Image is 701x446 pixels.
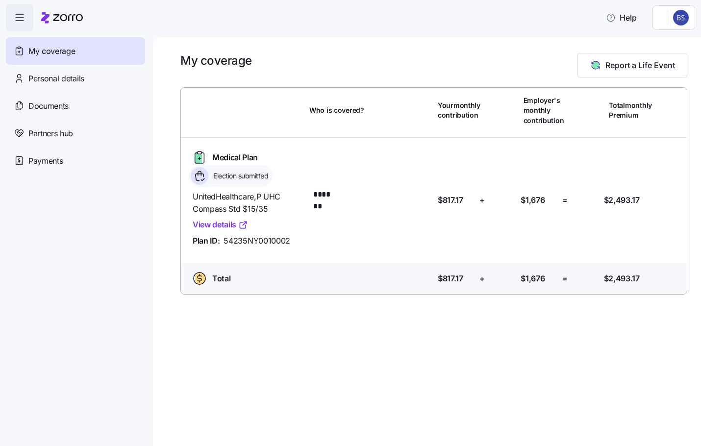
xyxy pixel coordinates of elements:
[479,194,485,206] span: +
[438,100,480,121] span: Your monthly contribution
[577,53,687,77] button: Report a Life Event
[521,273,545,285] span: $1,676
[6,120,145,147] a: Partners hub
[524,96,564,125] span: Employer's monthly contribution
[438,194,463,206] span: $817.17
[28,73,84,85] span: Personal details
[210,171,268,181] span: Election submitted
[6,147,145,174] a: Payments
[673,10,689,25] img: 8f76cc88edc69d24726aa1a4c158f02c
[604,273,640,285] span: $2,493.17
[578,8,625,27] button: Help
[521,194,545,206] span: $1,676
[193,219,248,231] a: View details
[193,235,220,247] span: Plan ID:
[6,92,145,120] a: Documents
[609,100,652,121] span: Total monthly Premium
[604,194,640,206] span: $2,493.17
[479,273,485,285] span: +
[6,65,145,92] a: Personal details
[28,45,75,57] span: My coverage
[605,59,675,71] span: Report a Life Event
[28,127,73,140] span: Partners hub
[212,151,258,164] span: Medical Plan
[438,273,463,285] span: $817.17
[28,100,69,112] span: Documents
[28,155,63,167] span: Payments
[224,235,290,247] span: 54235NY0010002
[562,273,568,285] span: =
[586,12,617,24] span: Help
[180,53,252,68] h1: My coverage
[309,105,364,115] span: Who is covered?
[6,37,145,65] a: My coverage
[562,194,568,206] span: =
[193,191,301,215] span: UnitedHealthcare , P UHC Compass Std $15/35
[639,12,659,24] img: Employer logo
[212,273,230,285] span: Total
